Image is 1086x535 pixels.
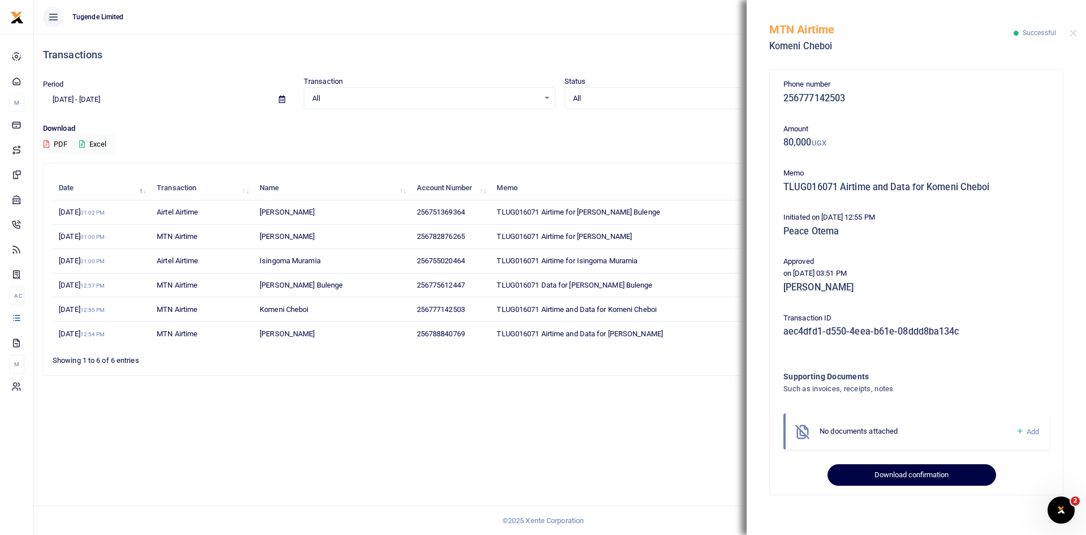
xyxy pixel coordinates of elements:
h5: 256777142503 [783,93,1049,104]
span: Tugende Limited [68,12,128,22]
h5: MTN Airtime [769,23,1014,36]
span: 256775612447 [417,281,465,289]
button: Close [1070,29,1077,37]
span: 256782876265 [417,232,465,241]
span: [DATE] [59,232,105,241]
a: logo-small logo-large logo-large [10,12,24,21]
p: Transaction ID [783,313,1049,324]
h4: Transactions [43,49,1077,61]
span: No documents attached [820,427,898,435]
span: 2 [1071,497,1080,506]
span: 256788840769 [417,329,465,338]
th: Date: activate to sort column descending [53,176,150,200]
th: Account Number: activate to sort column ascending [411,176,491,200]
span: [DATE] [59,329,105,338]
button: PDF [43,135,68,154]
span: Successful [1023,29,1056,37]
th: Memo: activate to sort column ascending [490,176,813,200]
img: logo-small [10,11,24,24]
p: Phone number [783,79,1049,91]
span: [DATE] [59,305,105,314]
span: MTN Airtime [157,329,197,338]
h5: Komeni Cheboi [769,41,1014,52]
span: 256755020464 [417,256,465,265]
label: Status [564,76,586,87]
th: Name: activate to sort column ascending [253,176,411,200]
h5: 80,000 [783,137,1049,148]
span: 256777142503 [417,305,465,314]
span: TLUG016071 Airtime and Data for [PERSON_NAME] [497,329,663,338]
span: TLUG016071 Airtime for [PERSON_NAME] [497,232,632,241]
h5: Peace Otema [783,226,1049,237]
h4: Such as invoices, receipts, notes [783,383,1003,395]
th: Transaction: activate to sort column ascending [150,176,253,200]
button: Download confirmation [828,464,996,486]
iframe: Intercom live chat [1048,497,1075,524]
span: TLUG016071 Airtime and Data for Komeni Cheboi [497,305,657,314]
span: Airtel Airtime [157,208,198,216]
p: Memo [783,168,1049,179]
span: [DATE] [59,208,105,216]
p: Initiated on [DATE] 12:55 PM [783,212,1049,224]
span: [PERSON_NAME] [260,232,314,241]
span: [PERSON_NAME] [260,329,314,338]
h5: [PERSON_NAME] [783,282,1049,293]
span: Komeni Cheboi [260,305,308,314]
span: Isingoma Muramia [260,256,321,265]
h5: aec4dfd1-d550-4eea-b61e-08ddd8ba134c [783,326,1049,337]
small: 12:54 PM [80,331,105,337]
span: MTN Airtime [157,305,197,314]
span: MTN Airtime [157,232,197,241]
label: Period [43,79,64,90]
p: Download [43,123,1077,135]
small: 12:57 PM [80,283,105,289]
li: M [9,355,24,374]
span: All [573,93,800,104]
span: Add [1027,427,1039,436]
p: on [DATE] 03:51 PM [783,268,1049,280]
small: 01:00 PM [80,258,105,264]
button: Excel [70,135,116,154]
div: Showing 1 to 6 of 6 entries [53,349,471,366]
small: UGX [812,139,826,147]
h5: TLUG016071 Airtime and Data for Komeni Cheboi [783,182,1049,193]
span: TLUG016071 Airtime for [PERSON_NAME] Bulenge [497,208,660,216]
li: Ac [9,286,24,305]
span: 256751369364 [417,208,465,216]
small: 12:55 PM [80,307,105,313]
small: 01:00 PM [80,234,105,240]
span: Airtel Airtime [157,256,198,265]
h4: Supporting Documents [783,370,1003,383]
span: [DATE] [59,256,105,265]
span: [DATE] [59,281,105,289]
a: Add [1016,425,1039,438]
span: [PERSON_NAME] [260,208,314,216]
span: [PERSON_NAME] Bulenge [260,281,343,289]
small: 01:02 PM [80,209,105,216]
p: Approved [783,256,1049,268]
span: TLUG016071 Airtime for Isingoma Muramia [497,256,637,265]
span: All [312,93,539,104]
p: Amount [783,123,1049,135]
span: MTN Airtime [157,281,197,289]
label: Transaction [304,76,343,87]
span: TLUG016071 Data for [PERSON_NAME] Bulenge [497,281,652,289]
li: M [9,93,24,112]
input: select period [43,90,270,109]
